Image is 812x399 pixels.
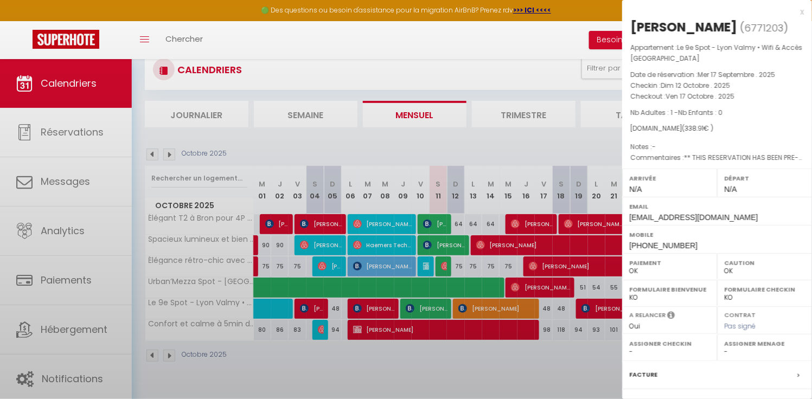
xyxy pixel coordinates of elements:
span: 338.91 [685,124,704,133]
label: Facture [629,369,657,381]
label: Email [629,201,805,212]
p: Checkin : [630,80,804,91]
span: Pas signé [724,321,756,331]
label: Caution [724,258,805,268]
span: Mer 17 Septembre . 2025 [698,70,775,79]
span: ( € ) [682,124,713,133]
p: Appartement : [630,42,804,64]
label: A relancer [629,311,666,320]
span: N/A [724,185,737,194]
label: Arrivée [629,173,710,184]
label: Formulaire Bienvenue [629,284,710,295]
p: Date de réservation : [630,69,804,80]
span: ( ) [740,20,788,35]
div: [PERSON_NAME] [630,18,737,36]
div: x [622,5,804,18]
label: Assigner Menage [724,338,805,349]
span: Le 9e Spot - Lyon Valmy • Wifi & Accès [GEOGRAPHIC_DATA] [630,43,802,63]
span: N/A [629,185,642,194]
label: Mobile [629,229,805,240]
label: Départ [724,173,805,184]
label: Paiement [629,258,710,268]
label: Formulaire Checkin [724,284,805,295]
label: Contrat [724,311,756,318]
span: 6771203 [744,21,783,35]
span: Ven 17 Octobre . 2025 [666,92,734,101]
div: [DOMAIN_NAME] [630,124,804,134]
span: Nb Enfants : 0 [678,108,723,117]
span: [EMAIL_ADDRESS][DOMAIN_NAME] [629,213,758,222]
label: Assigner Checkin [629,338,710,349]
i: Sélectionner OUI si vous souhaiter envoyer les séquences de messages post-checkout [667,311,675,323]
span: [PHONE_NUMBER] [629,241,698,250]
span: Nb Adultes : 1 - [630,108,723,117]
p: Checkout : [630,91,804,102]
span: Dim 12 Octobre . 2025 [661,81,730,90]
p: Notes : [630,141,804,152]
span: - [652,142,656,151]
p: Commentaires : [630,152,804,163]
